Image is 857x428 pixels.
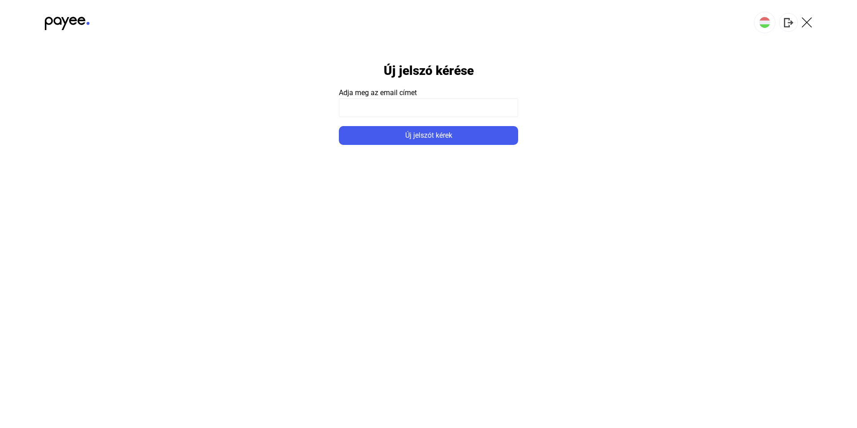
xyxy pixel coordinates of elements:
div: Új jelszót kérek [342,130,515,141]
button: HU [754,12,775,33]
img: X [801,17,812,28]
button: Új jelszót kérek [339,126,518,145]
img: logout-grey [784,18,793,27]
span: Adja meg az email címet [339,88,417,97]
h1: Új jelszó kérése [384,63,474,79]
img: HU [759,17,770,28]
img: black-payee-blue-dot.svg [45,12,90,30]
button: logout-grey [779,13,798,32]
